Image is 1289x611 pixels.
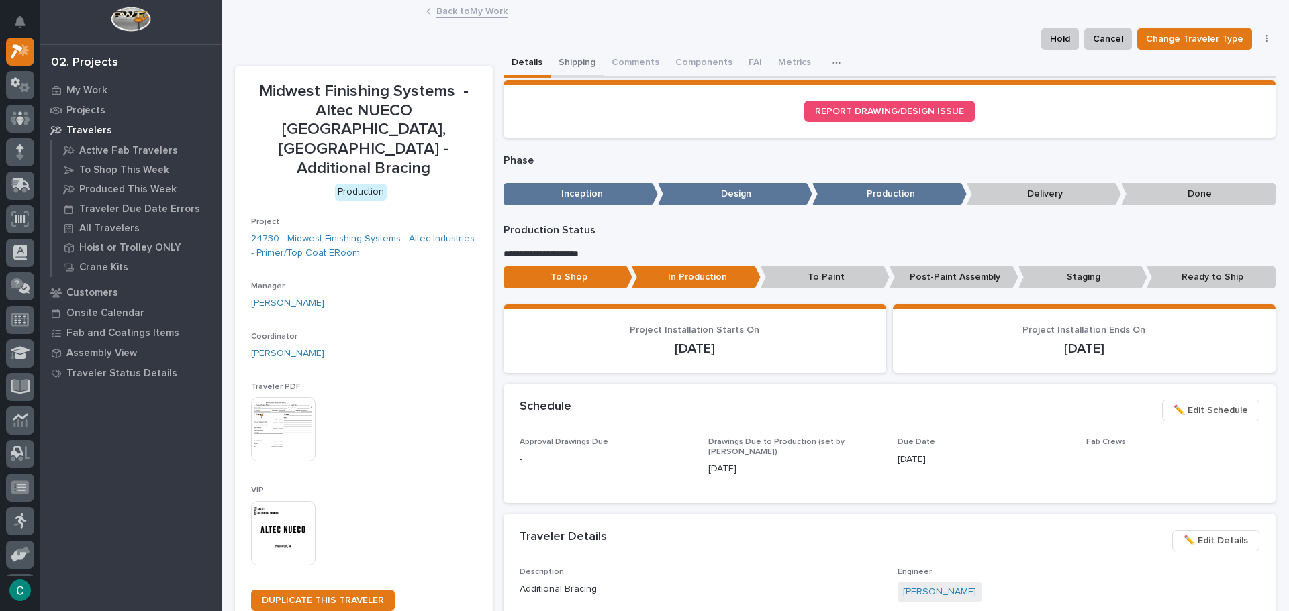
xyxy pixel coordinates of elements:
[551,50,604,78] button: Shipping
[52,219,222,237] a: All Travelers
[52,199,222,218] a: Traveler Due Date Errors
[520,568,564,576] span: Description
[520,582,881,596] p: Additional Bracing
[658,183,812,205] p: Design
[40,282,222,302] a: Customers
[1174,402,1248,419] span: ✏️ Edit Schedule
[1147,266,1276,288] p: Ready to Ship
[251,486,264,494] span: VIP
[504,50,551,78] button: Details
[40,343,222,363] a: Assembly View
[1172,530,1259,551] button: ✏️ Edit Details
[251,82,477,178] p: Midwest Finishing Systems - Altec NUECO [GEOGRAPHIC_DATA], [GEOGRAPHIC_DATA] - Additional Bracing
[17,16,34,38] div: Notifications
[52,238,222,257] a: Hoist or Trolley ONLY
[251,282,285,290] span: Manager
[1050,31,1070,47] span: Hold
[66,105,105,117] p: Projects
[251,333,297,341] span: Coordinator
[770,50,819,78] button: Metrics
[66,368,177,380] p: Traveler Status Details
[898,568,932,576] span: Engineer
[79,242,181,254] p: Hoist or Trolley ONLY
[1121,183,1276,205] p: Done
[1022,325,1145,335] span: Project Installation Ends On
[66,347,137,359] p: Assembly View
[504,183,658,205] p: Inception
[1093,31,1123,47] span: Cancel
[967,183,1121,205] p: Delivery
[520,341,870,357] p: [DATE]
[66,287,118,299] p: Customers
[630,325,759,335] span: Project Installation Starts On
[520,453,693,467] p: -
[79,184,177,196] p: Produced This Week
[1041,28,1079,50] button: Hold
[520,400,571,414] h2: Schedule
[1184,533,1248,549] span: ✏️ Edit Details
[898,438,935,446] span: Due Date
[1084,28,1132,50] button: Cancel
[708,462,881,476] p: [DATE]
[1086,438,1126,446] span: Fab Crews
[1018,266,1147,288] p: Staging
[504,154,1276,167] p: Phase
[262,596,384,605] span: DUPLICATE THIS TRAVELER
[79,164,169,176] p: To Shop This Week
[741,50,770,78] button: FAI
[1146,31,1243,47] span: Change Traveler Type
[40,120,222,140] a: Travelers
[761,266,890,288] p: To Paint
[6,8,34,36] button: Notifications
[52,180,222,199] a: Produced This Week
[79,145,178,157] p: Active Fab Travelers
[6,576,34,604] button: users-avatar
[708,438,845,455] span: Drawings Due to Production (set by [PERSON_NAME])
[251,590,395,611] a: DUPLICATE THIS TRAVELER
[667,50,741,78] button: Components
[66,307,144,319] p: Onsite Calendar
[504,224,1276,237] p: Production Status
[1137,28,1252,50] button: Change Traveler Type
[66,125,112,137] p: Travelers
[1162,400,1259,421] button: ✏️ Edit Schedule
[251,383,301,391] span: Traveler PDF
[632,266,761,288] p: In Production
[52,160,222,179] a: To Shop This Week
[111,7,150,32] img: Workspace Logo
[504,266,632,288] p: To Shop
[40,80,222,100] a: My Work
[40,302,222,323] a: Onsite Calendar
[251,347,324,361] a: [PERSON_NAME]
[815,107,964,116] span: REPORT DRAWING/DESIGN ISSUE
[51,56,118,70] div: 02. Projects
[604,50,667,78] button: Comments
[40,363,222,383] a: Traveler Status Details
[898,453,1071,467] p: [DATE]
[66,85,107,97] p: My Work
[520,530,607,545] h2: Traveler Details
[79,203,200,215] p: Traveler Due Date Errors
[251,232,477,260] a: 24730 - Midwest Finishing Systems - Altec Industries - Primer/Top Coat ERoom
[52,141,222,160] a: Active Fab Travelers
[66,327,179,339] p: Fab and Coatings Items
[79,223,140,235] p: All Travelers
[251,296,324,311] a: [PERSON_NAME]
[890,266,1018,288] p: Post-Paint Assembly
[909,341,1259,357] p: [DATE]
[251,218,279,226] span: Project
[436,3,508,18] a: Back toMy Work
[520,438,608,446] span: Approval Drawings Due
[812,183,967,205] p: Production
[79,262,128,274] p: Crane Kits
[40,323,222,343] a: Fab and Coatings Items
[804,101,975,122] a: REPORT DRAWING/DESIGN ISSUE
[903,585,976,599] a: [PERSON_NAME]
[335,184,387,201] div: Production
[52,258,222,276] a: Crane Kits
[40,100,222,120] a: Projects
